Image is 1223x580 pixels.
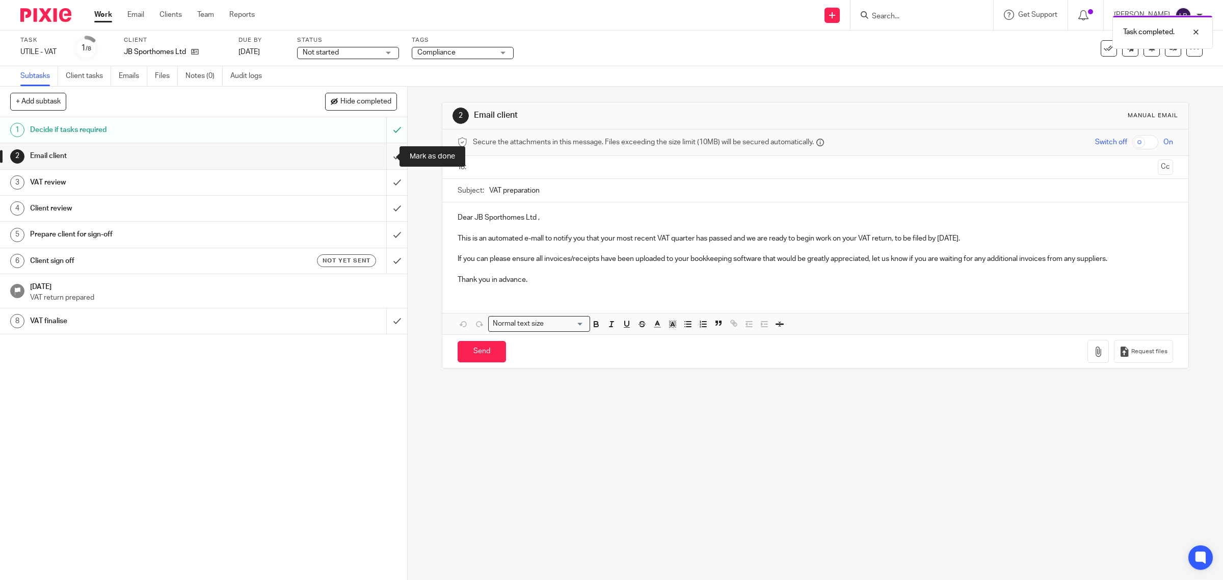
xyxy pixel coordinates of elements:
[325,93,397,110] button: Hide completed
[297,36,399,44] label: Status
[127,10,144,20] a: Email
[197,10,214,20] a: Team
[20,47,61,57] div: UTILE - VAT
[1131,348,1167,356] span: Request files
[323,256,370,265] span: Not yet sent
[458,275,1174,285] p: Thank you in advance.
[1095,137,1127,147] span: Switch off
[1158,160,1173,175] button: Cc
[1114,340,1173,363] button: Request files
[1163,137,1173,147] span: On
[10,175,24,190] div: 3
[10,149,24,164] div: 2
[458,233,1174,244] p: This is an automated e-mall to notify you that your most recent VAT quarter has passed and we are...
[10,314,24,328] div: 8
[474,110,837,121] h1: Email client
[30,227,261,242] h1: Prepare client for sign-off
[1175,7,1191,23] img: svg%3E
[547,319,584,329] input: Search for option
[453,108,469,124] div: 2
[473,137,814,147] span: Secure the attachments in this message. Files exceeding the size limit (10MB) will be secured aut...
[119,66,147,86] a: Emails
[238,48,260,56] span: [DATE]
[230,66,270,86] a: Audit logs
[30,122,261,138] h1: Decide if tasks required
[30,253,261,269] h1: Client sign off
[94,10,112,20] a: Work
[229,10,255,20] a: Reports
[458,162,469,172] label: To:
[185,66,223,86] a: Notes (0)
[458,254,1174,264] p: If you can please ensure all invoices/receipts have been uploaded to your bookkeeping software th...
[20,8,71,22] img: Pixie
[155,66,178,86] a: Files
[20,66,58,86] a: Subtasks
[1128,112,1178,120] div: Manual email
[458,341,506,363] input: Send
[124,47,186,57] p: JB Sporthomes Ltd
[491,319,546,329] span: Normal text size
[340,98,391,106] span: Hide completed
[124,36,226,44] label: Client
[20,36,61,44] label: Task
[238,36,284,44] label: Due by
[30,148,261,164] h1: Email client
[458,213,1174,223] p: Dear JB Sporthomes Ltd ,
[303,49,339,56] span: Not started
[10,123,24,137] div: 1
[10,93,66,110] button: + Add subtask
[1123,27,1175,37] p: Task completed.
[30,313,261,329] h1: VAT finalise
[66,66,111,86] a: Client tasks
[30,279,397,292] h1: [DATE]
[458,186,484,196] label: Subject:
[412,36,514,44] label: Tags
[81,42,91,54] div: 1
[10,254,24,268] div: 6
[30,175,261,190] h1: VAT review
[417,49,456,56] span: Compliance
[10,201,24,216] div: 4
[159,10,182,20] a: Clients
[30,201,261,216] h1: Client review
[30,293,397,303] p: VAT return prepared
[488,316,590,332] div: Search for option
[86,46,91,51] small: /8
[10,228,24,242] div: 5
